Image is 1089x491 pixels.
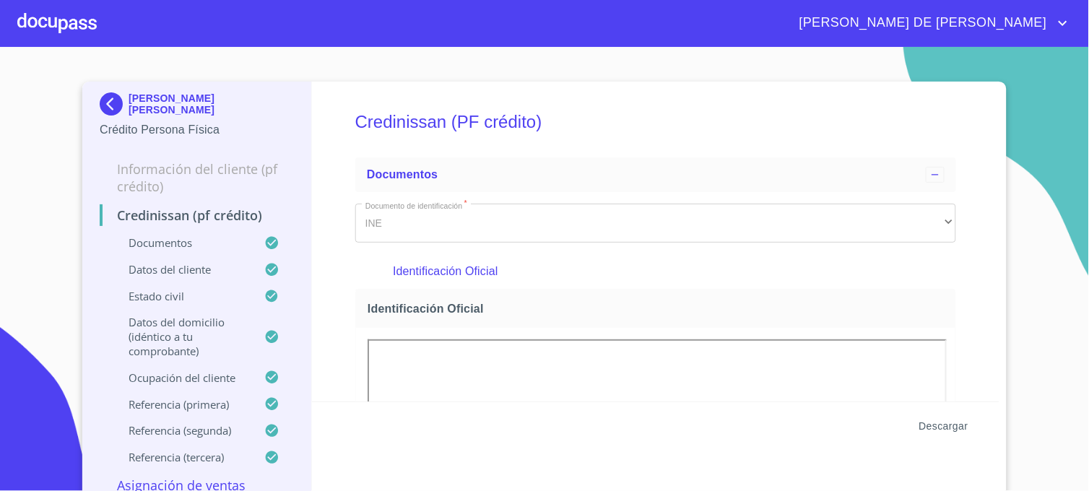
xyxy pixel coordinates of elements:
span: Descargar [919,417,968,435]
button: Descargar [914,413,974,440]
p: Credinissan (PF crédito) [100,207,294,224]
p: Información del cliente (PF crédito) [100,160,294,195]
p: Referencia (segunda) [100,423,264,438]
h5: Credinissan (PF crédito) [355,92,956,152]
p: Referencia (primera) [100,397,264,412]
div: [PERSON_NAME] [PERSON_NAME] [100,92,294,121]
span: Identificación Oficial [368,301,950,316]
p: Ocupación del Cliente [100,370,264,385]
p: Datos del cliente [100,262,264,277]
p: Documentos [100,235,264,250]
div: Documentos [355,157,956,192]
p: [PERSON_NAME] [PERSON_NAME] [129,92,294,116]
p: Identificación Oficial [393,263,918,280]
span: [PERSON_NAME] DE [PERSON_NAME] [789,12,1054,35]
p: Datos del domicilio (idéntico a tu comprobante) [100,315,264,358]
span: Documentos [367,168,438,181]
div: INE [355,204,956,243]
p: Crédito Persona Física [100,121,294,139]
p: Estado Civil [100,289,264,303]
button: account of current user [789,12,1072,35]
img: Docupass spot blue [100,92,129,116]
p: Referencia (tercera) [100,450,264,464]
